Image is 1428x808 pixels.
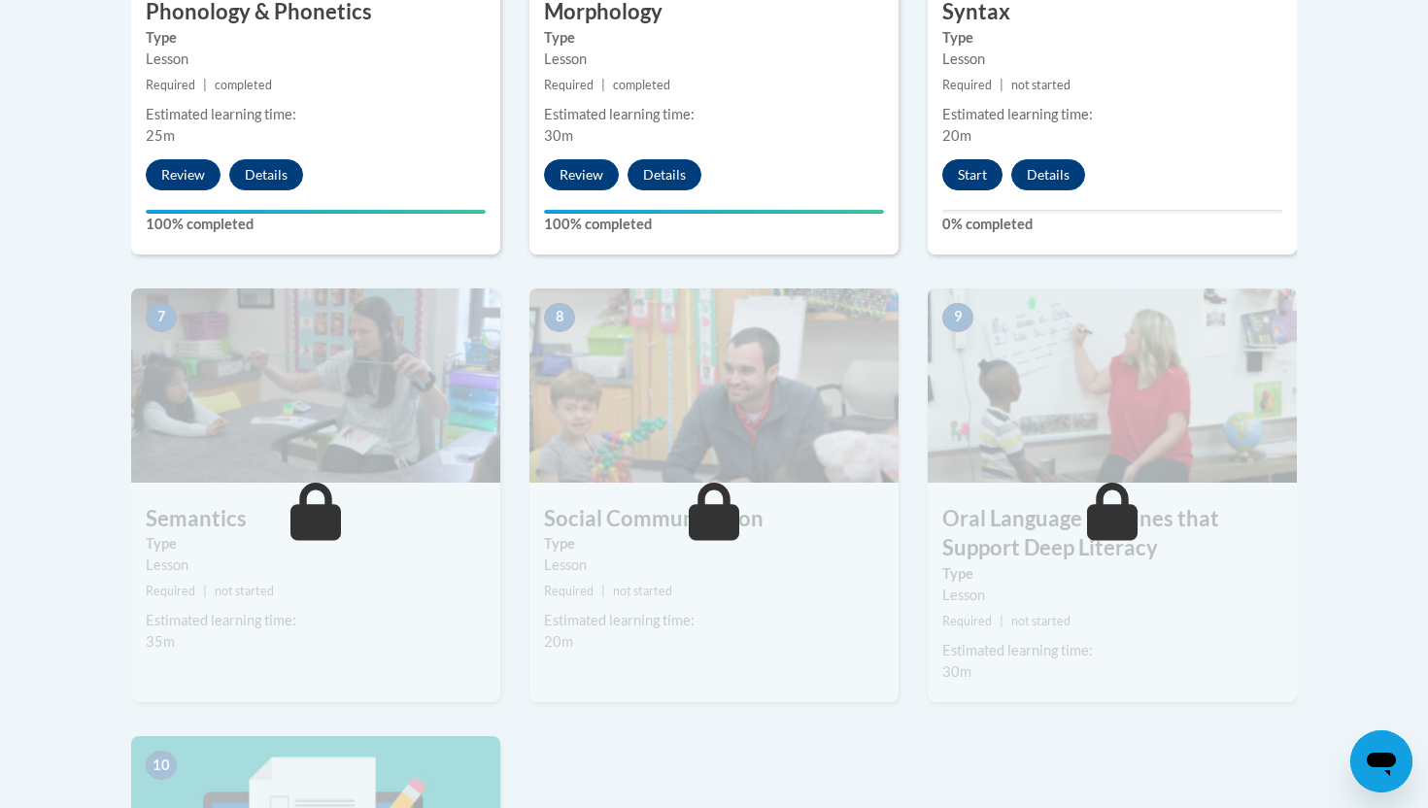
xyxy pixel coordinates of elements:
[942,159,1003,190] button: Start
[131,288,500,483] img: Course Image
[1000,78,1003,92] span: |
[942,127,971,144] span: 20m
[942,563,1282,585] label: Type
[146,751,177,780] span: 10
[942,663,971,680] span: 30m
[229,159,303,190] button: Details
[529,288,899,483] img: Course Image
[146,127,175,144] span: 25m
[601,584,605,598] span: |
[146,303,177,332] span: 7
[1000,614,1003,628] span: |
[146,210,486,214] div: Your progress
[1011,78,1071,92] span: not started
[544,27,884,49] label: Type
[942,49,1282,70] div: Lesson
[628,159,701,190] button: Details
[928,288,1297,483] img: Course Image
[942,303,973,332] span: 9
[529,504,899,534] h3: Social Communication
[942,27,1282,49] label: Type
[1350,730,1412,792] iframe: Button to launch messaging window
[146,27,486,49] label: Type
[146,104,486,125] div: Estimated learning time:
[146,533,486,555] label: Type
[146,78,195,92] span: Required
[544,610,884,631] div: Estimated learning time:
[215,584,274,598] span: not started
[942,614,992,628] span: Required
[942,104,1282,125] div: Estimated learning time:
[601,78,605,92] span: |
[942,214,1282,235] label: 0% completed
[544,104,884,125] div: Estimated learning time:
[146,159,221,190] button: Review
[131,504,500,534] h3: Semantics
[928,504,1297,564] h3: Oral Language Routines that Support Deep Literacy
[942,640,1282,661] div: Estimated learning time:
[146,214,486,235] label: 100% completed
[203,78,207,92] span: |
[613,78,670,92] span: completed
[544,159,619,190] button: Review
[203,584,207,598] span: |
[544,584,594,598] span: Required
[544,533,884,555] label: Type
[544,49,884,70] div: Lesson
[1011,614,1071,628] span: not started
[1011,159,1085,190] button: Details
[146,555,486,576] div: Lesson
[613,584,672,598] span: not started
[544,78,594,92] span: Required
[215,78,272,92] span: completed
[942,78,992,92] span: Required
[544,210,884,214] div: Your progress
[544,127,573,144] span: 30m
[942,585,1282,606] div: Lesson
[146,610,486,631] div: Estimated learning time:
[146,584,195,598] span: Required
[544,303,575,332] span: 8
[146,49,486,70] div: Lesson
[146,633,175,650] span: 35m
[544,633,573,650] span: 20m
[544,555,884,576] div: Lesson
[544,214,884,235] label: 100% completed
